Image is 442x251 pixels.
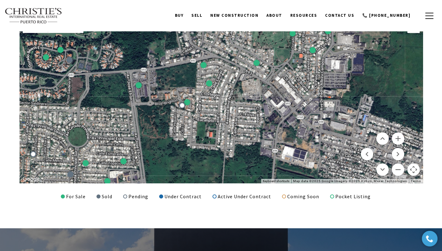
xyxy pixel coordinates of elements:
[212,193,271,201] div: Active Under Contract
[286,10,321,21] a: Resources
[421,7,437,25] button: button
[325,13,354,18] span: Contact Us
[392,148,404,160] button: Move right
[61,193,86,201] div: For Sale
[361,148,373,160] button: Move left
[282,193,319,201] div: Coming Soon
[123,193,148,201] div: Pending
[21,175,42,183] a: Open this area in Google Maps (opens a new window)
[159,193,202,201] div: Under Contract
[171,10,188,21] a: BUY
[411,179,421,183] a: Terms (opens in new tab)
[358,10,414,21] a: call 9393373000
[262,10,286,21] a: About
[392,164,404,176] button: Zoom out
[206,10,262,21] a: New Construction
[187,10,206,21] a: SELL
[21,175,42,183] img: Google
[96,193,112,201] div: Sold
[293,179,407,183] span: Map data ©2025 Google Imagery ©2025 Airbus, Maxar Technologies
[5,8,62,24] img: Christie's International Real Estate text transparent background
[376,164,389,176] button: Move down
[407,164,420,176] button: Map camera controls
[321,10,358,21] a: Contact Us
[362,13,410,18] span: 📞 [PHONE_NUMBER]
[414,12,421,19] a: search
[330,193,371,201] div: Pocket Listing
[210,13,258,18] span: New Construction
[392,132,404,145] button: Zoom in
[263,179,289,183] button: Keyboard shortcuts
[376,132,389,145] button: Move up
